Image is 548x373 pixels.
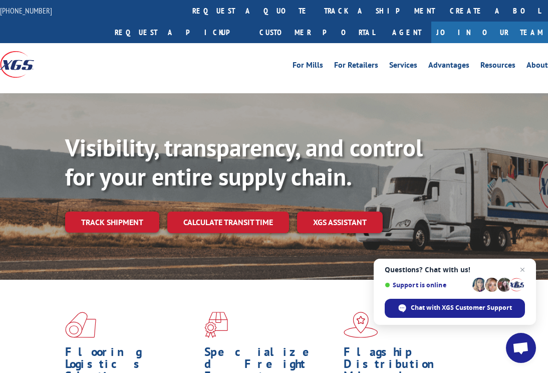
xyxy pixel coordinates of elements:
[385,281,469,289] span: Support is online
[167,212,289,233] a: Calculate transit time
[252,22,382,43] a: Customer Portal
[334,61,378,72] a: For Retailers
[428,61,469,72] a: Advantages
[297,212,383,233] a: XGS ASSISTANT
[382,22,431,43] a: Agent
[344,312,378,338] img: xgs-icon-flagship-distribution-model-red
[65,212,159,233] a: Track shipment
[385,266,525,274] span: Questions? Chat with us!
[204,312,228,338] img: xgs-icon-focused-on-flooring-red
[389,61,417,72] a: Services
[480,61,515,72] a: Resources
[516,264,528,276] span: Close chat
[107,22,252,43] a: Request a pickup
[65,312,96,338] img: xgs-icon-total-supply-chain-intelligence-red
[411,303,512,312] span: Chat with XGS Customer Support
[385,299,525,318] div: Chat with XGS Customer Support
[431,22,548,43] a: Join Our Team
[506,333,536,363] div: Open chat
[526,61,548,72] a: About
[293,61,323,72] a: For Mills
[65,132,423,192] b: Visibility, transparency, and control for your entire supply chain.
